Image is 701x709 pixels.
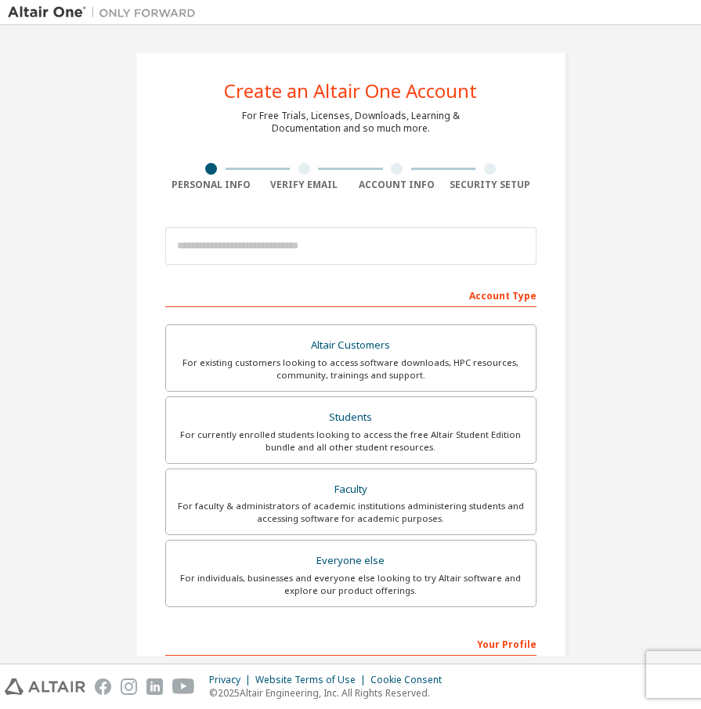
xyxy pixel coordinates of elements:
div: Account Info [351,179,444,191]
div: Create an Altair One Account [224,81,477,100]
div: Cookie Consent [370,674,451,686]
div: For existing customers looking to access software downloads, HPC resources, community, trainings ... [175,356,526,382]
div: For individuals, businesses and everyone else looking to try Altair software and explore our prod... [175,572,526,597]
div: For currently enrolled students looking to access the free Altair Student Edition bundle and all ... [175,429,526,454]
div: Everyone else [175,550,526,572]
div: Security Setup [443,179,537,191]
div: Personal Info [165,179,258,191]
div: Your Profile [165,631,537,656]
img: altair_logo.svg [5,678,85,695]
img: youtube.svg [172,678,195,695]
div: For Free Trials, Licenses, Downloads, Learning & Documentation and so much more. [242,110,460,135]
div: Students [175,407,526,429]
div: Verify Email [258,179,351,191]
div: Faculty [175,479,526,501]
img: Altair One [8,5,204,20]
div: Privacy [209,674,255,686]
div: Website Terms of Use [255,674,370,686]
div: Altair Customers [175,335,526,356]
img: instagram.svg [121,678,137,695]
img: facebook.svg [95,678,111,695]
p: © 2025 Altair Engineering, Inc. All Rights Reserved. [209,686,451,700]
img: linkedin.svg [146,678,163,695]
div: For faculty & administrators of academic institutions administering students and accessing softwa... [175,500,526,525]
div: Account Type [165,282,537,307]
